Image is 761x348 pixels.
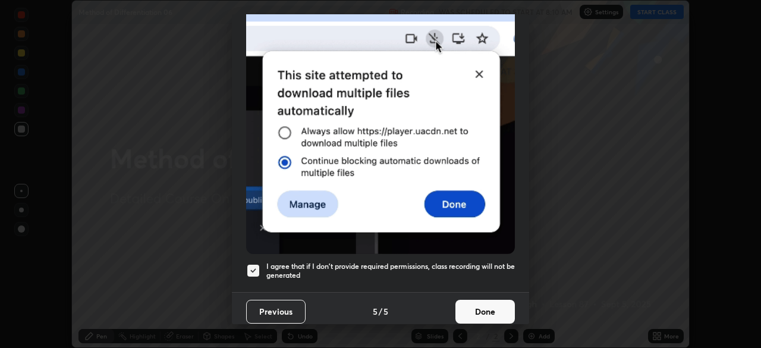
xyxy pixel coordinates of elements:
button: Done [455,300,515,324]
h4: 5 [373,305,378,318]
h4: 5 [383,305,388,318]
h4: / [379,305,382,318]
button: Previous [246,300,306,324]
h5: I agree that if I don't provide required permissions, class recording will not be generated [266,262,515,280]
